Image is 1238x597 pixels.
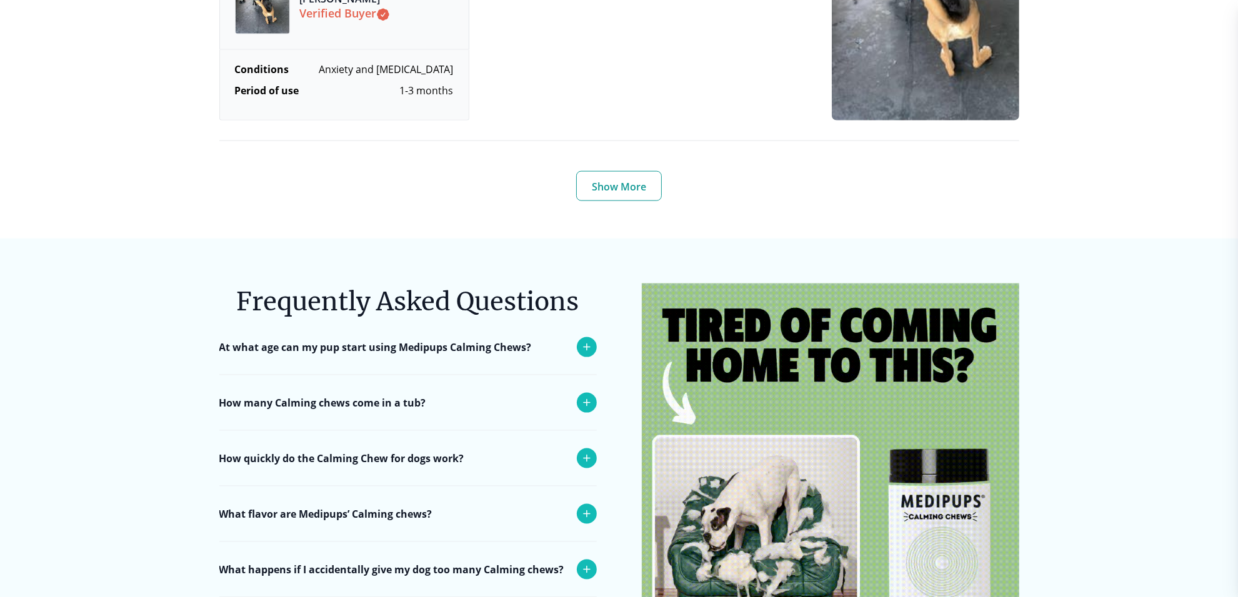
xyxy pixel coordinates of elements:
span: 1-3 months [400,84,454,97]
p: How many Calming chews come in a tub? [219,395,426,410]
div: Our calming soft chews are an amazing solution for dogs of any breed. This chew is to be given to... [219,375,594,445]
div: Each tub contains 30 chews. [219,430,594,470]
button: Show More [576,171,662,201]
span: Anxiety and [MEDICAL_DATA] [319,62,454,76]
p: What flavor are Medipups’ Calming chews? [219,506,432,521]
p: At what age can my pup start using Medipups Calming Chews? [219,340,532,355]
div: Beef Flavored: Our chews will leave your pup begging for MORE! [219,541,594,581]
b: Period of use [235,84,299,97]
b: Conditions [235,62,289,76]
span: Verified Buyer [300,6,389,21]
h6: Frequently Asked Questions [219,284,597,320]
p: What happens if I accidentally give my dog too many Calming chews? [219,562,564,577]
p: How quickly do the Calming Chew for dogs work? [219,451,464,466]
